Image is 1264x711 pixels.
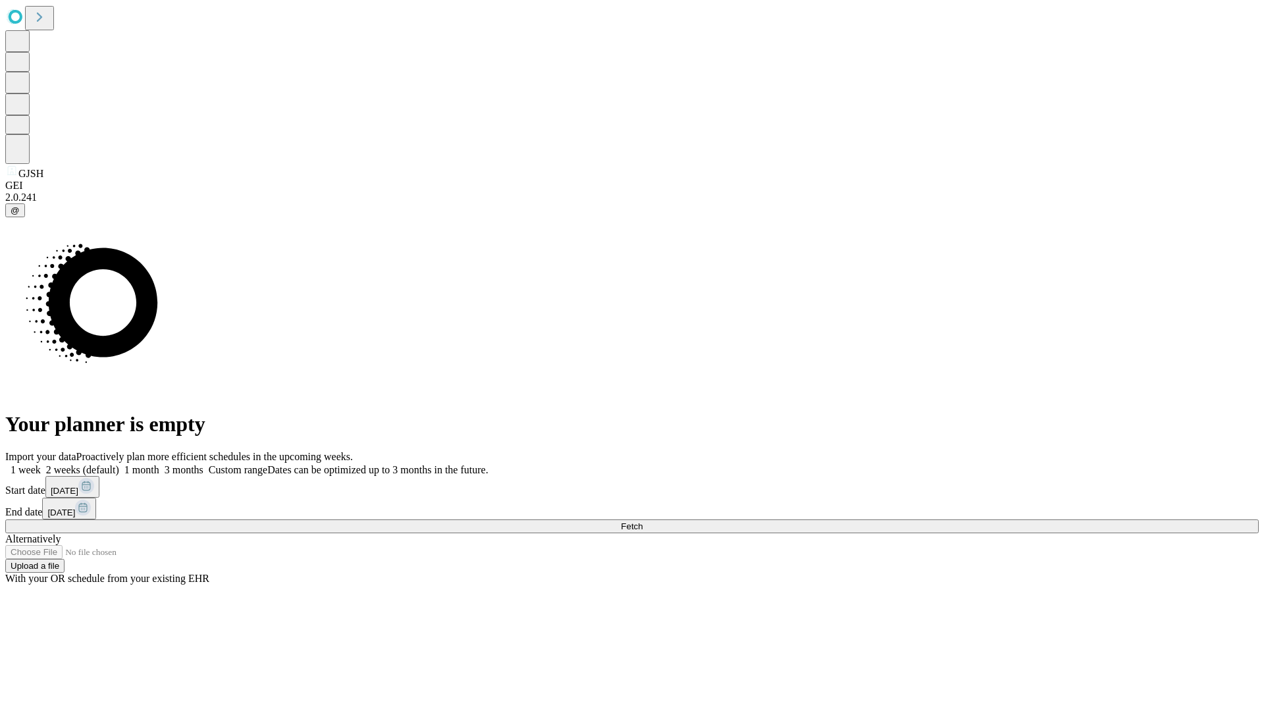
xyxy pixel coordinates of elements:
span: [DATE] [51,486,78,496]
span: With your OR schedule from your existing EHR [5,573,209,584]
h1: Your planner is empty [5,412,1259,436]
span: @ [11,205,20,215]
span: Proactively plan more efficient schedules in the upcoming weeks. [76,451,353,462]
span: 3 months [165,464,203,475]
span: [DATE] [47,508,75,517]
span: Dates can be optimized up to 3 months in the future. [267,464,488,475]
div: End date [5,498,1259,519]
span: Alternatively [5,533,61,544]
button: [DATE] [45,476,99,498]
span: 1 week [11,464,41,475]
div: GEI [5,180,1259,192]
span: GJSH [18,168,43,179]
span: Import your data [5,451,76,462]
button: Fetch [5,519,1259,533]
span: Custom range [209,464,267,475]
span: Fetch [621,521,643,531]
button: Upload a file [5,559,65,573]
button: [DATE] [42,498,96,519]
button: @ [5,203,25,217]
div: 2.0.241 [5,192,1259,203]
span: 1 month [124,464,159,475]
span: 2 weeks (default) [46,464,119,475]
div: Start date [5,476,1259,498]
